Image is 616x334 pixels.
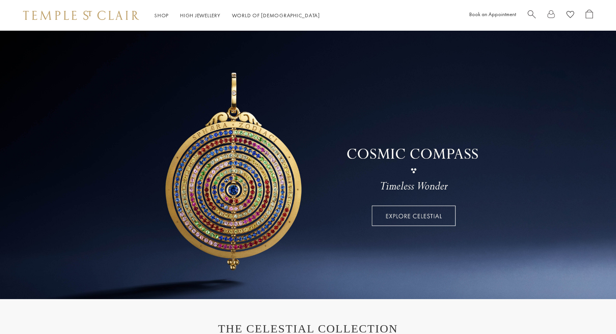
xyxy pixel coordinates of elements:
[586,10,593,21] a: Open Shopping Bag
[528,10,536,21] a: Search
[180,12,220,19] a: High JewelleryHigh Jewellery
[154,12,169,19] a: ShopShop
[566,10,574,21] a: View Wishlist
[154,11,320,20] nav: Main navigation
[23,11,139,20] img: Temple St. Clair
[578,298,608,326] iframe: Gorgias live chat messenger
[232,12,320,19] a: World of [DEMOGRAPHIC_DATA]World of [DEMOGRAPHIC_DATA]
[469,11,516,18] a: Book an Appointment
